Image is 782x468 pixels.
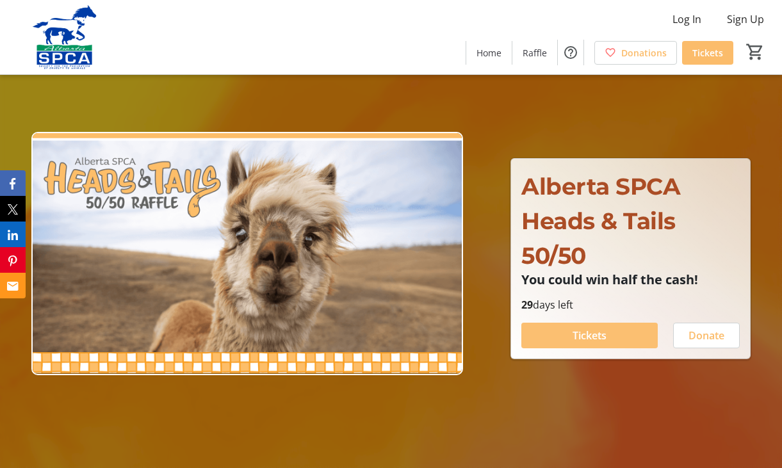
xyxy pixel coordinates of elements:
p: You could win half the cash! [521,273,740,287]
p: days left [521,297,740,312]
button: Donate [673,323,740,348]
a: Home [466,41,512,65]
span: Log In [672,12,701,27]
span: Home [477,46,501,60]
span: 29 [521,298,533,312]
img: Campaign CTA Media Photo [31,132,463,375]
span: Tickets [692,46,723,60]
a: Raffle [512,41,557,65]
button: Sign Up [717,9,774,29]
span: Donations [621,46,667,60]
a: Donations [594,41,677,65]
a: Tickets [682,41,733,65]
span: Sign Up [727,12,764,27]
span: Raffle [523,46,547,60]
button: Help [558,40,583,65]
img: Alberta SPCA's Logo [8,5,122,69]
button: Log In [662,9,712,29]
span: Alberta SPCA [521,172,680,200]
span: Donate [688,328,724,343]
button: Tickets [521,323,658,348]
button: Cart [744,40,767,63]
span: Tickets [573,328,607,343]
span: Heads & Tails 50/50 [521,207,676,270]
